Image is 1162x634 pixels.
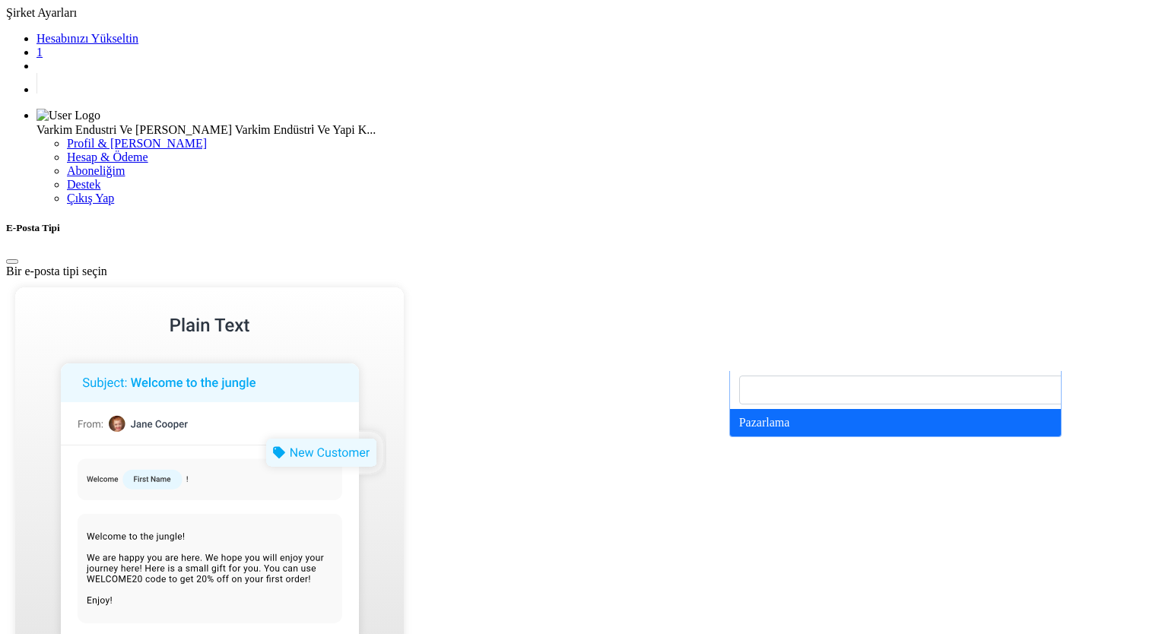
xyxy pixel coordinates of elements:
[67,151,148,163] a: Hesap & Ödeme
[67,137,207,150] a: Profil & [PERSON_NAME]
[37,109,100,122] img: User Logo
[67,178,100,191] a: Destek
[6,222,1156,234] h5: E-Posta Tipi
[67,164,125,177] a: Aboneliğim
[6,259,18,264] button: Close
[37,32,138,45] a: Hesabınızı Yükseltin
[235,123,376,136] span: Varki̇m Endüstri̇ Ve Yapi K...
[6,6,77,19] span: Şirket Ayarları
[37,137,1156,205] ul: User Logo Varkim Endustri Ve [PERSON_NAME] Varki̇m Endüstri̇ Ve Yapi K...
[37,46,43,59] a: 1
[37,123,232,136] span: Varkim Endustri Ve [PERSON_NAME]
[6,265,1156,278] div: Bir e-posta tipi seçin
[730,409,1062,436] li: Pazarlama
[37,109,1156,137] a: User Logo Varkim Endustri Ve [PERSON_NAME] Varki̇m Endüstri̇ Ve Yapi K...
[67,192,114,204] a: Çıkış Yap
[739,376,1071,404] input: Search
